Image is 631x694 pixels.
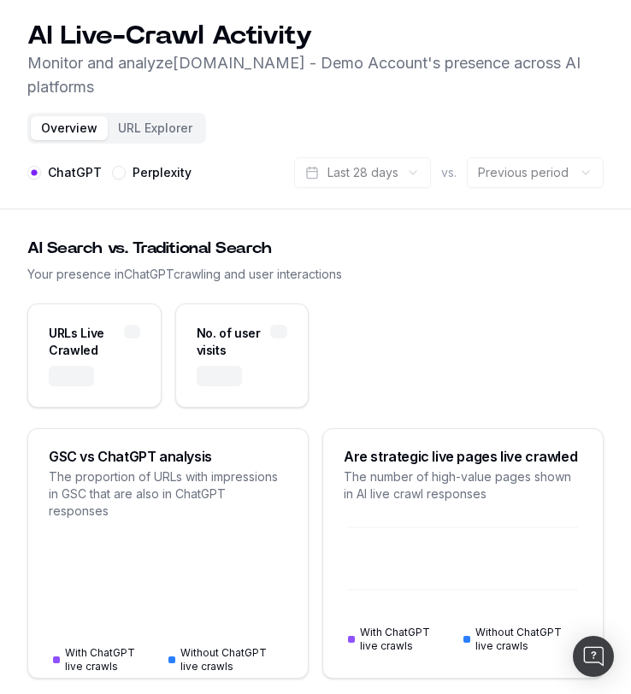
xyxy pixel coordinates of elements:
div: GSC vs ChatGPT analysis [49,450,287,463]
button: Overview [31,116,108,140]
span: vs. [441,164,457,181]
div: Are strategic live pages live crawled [344,450,582,463]
div: Open Intercom Messenger [573,636,614,677]
div: With ChatGPT live crawls [53,646,155,673]
p: Monitor and analyze [DOMAIN_NAME] - Demo Account 's presence across AI platforms [27,51,604,99]
div: Without ChatGPT live crawls [168,646,283,673]
div: With ChatGPT live crawls [348,626,450,653]
div: The proportion of URLs with impressions in GSC that are also in ChatGPT responses [49,468,287,520]
button: URL Explorer [108,116,203,140]
div: AI Search vs. Traditional Search [27,237,604,261]
label: ChatGPT [48,167,102,179]
div: Without ChatGPT live crawls [463,626,578,653]
div: URLs Live Crawled [49,325,124,359]
div: No. of user visits [197,325,270,359]
h1: AI Live-Crawl Activity [27,21,604,51]
label: Perplexity [133,167,192,179]
div: The number of high-value pages shown in AI live crawl responses [344,468,582,503]
div: Your presence in ChatGPT crawling and user interactions [27,266,604,283]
